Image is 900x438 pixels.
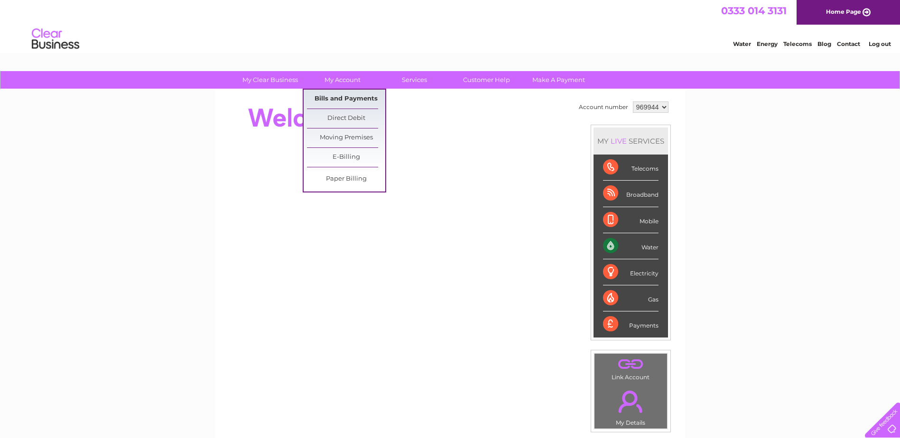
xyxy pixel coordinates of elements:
[837,40,860,47] a: Contact
[307,148,385,167] a: E-Billing
[303,71,381,89] a: My Account
[307,90,385,109] a: Bills and Payments
[594,383,668,429] td: My Details
[307,128,385,147] a: Moving Premises
[603,259,659,285] div: Electricity
[733,40,751,47] a: Water
[576,99,631,115] td: Account number
[603,311,659,337] div: Payments
[817,40,831,47] a: Blog
[603,285,659,311] div: Gas
[375,71,454,89] a: Services
[447,71,526,89] a: Customer Help
[603,207,659,233] div: Mobile
[31,25,80,54] img: logo.png
[594,353,668,383] td: Link Account
[869,40,891,47] a: Log out
[721,5,787,17] a: 0333 014 3131
[603,181,659,207] div: Broadband
[783,40,812,47] a: Telecoms
[603,155,659,181] div: Telecoms
[757,40,778,47] a: Energy
[609,137,629,146] div: LIVE
[307,170,385,189] a: Paper Billing
[226,5,675,46] div: Clear Business is a trading name of Verastar Limited (registered in [GEOGRAPHIC_DATA] No. 3667643...
[307,109,385,128] a: Direct Debit
[603,233,659,259] div: Water
[594,128,668,155] div: MY SERVICES
[597,356,665,373] a: .
[520,71,598,89] a: Make A Payment
[231,71,309,89] a: My Clear Business
[597,385,665,418] a: .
